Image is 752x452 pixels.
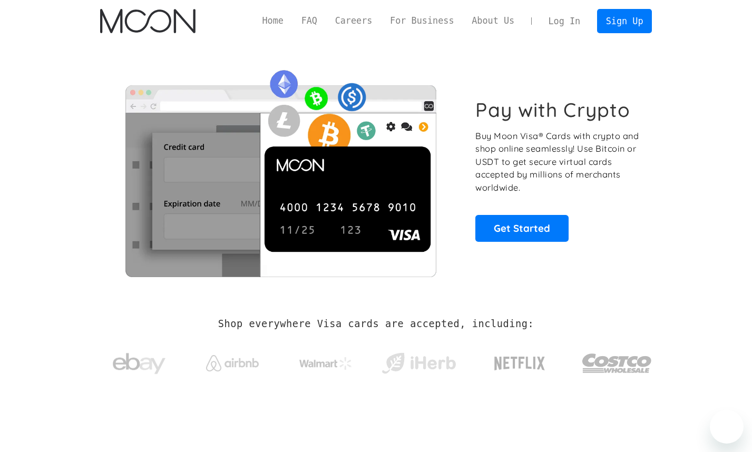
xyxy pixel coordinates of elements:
[326,14,381,27] a: Careers
[475,98,630,122] h1: Pay with Crypto
[473,340,567,382] a: Netflix
[286,347,365,375] a: Walmart
[100,63,461,277] img: Moon Cards let you spend your crypto anywhere Visa is accepted.
[292,14,326,27] a: FAQ
[206,355,259,371] img: Airbnb
[597,9,652,33] a: Sign Up
[253,14,292,27] a: Home
[193,345,271,377] a: Airbnb
[113,347,165,380] img: ebay
[582,343,652,383] img: Costco
[100,9,196,33] a: home
[475,130,640,194] p: Buy Moon Visa® Cards with crypto and shop online seamlessly! Use Bitcoin or USDT to get secure vi...
[493,350,546,377] img: Netflix
[379,339,458,382] a: iHerb
[582,333,652,388] a: Costco
[381,14,463,27] a: For Business
[710,410,744,444] iframe: Button to launch messaging window
[100,9,196,33] img: Moon Logo
[218,318,534,330] h2: Shop everywhere Visa cards are accepted, including:
[100,337,179,386] a: ebay
[463,14,523,27] a: About Us
[540,9,589,33] a: Log In
[379,350,458,377] img: iHerb
[299,357,352,370] img: Walmart
[475,215,569,241] a: Get Started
